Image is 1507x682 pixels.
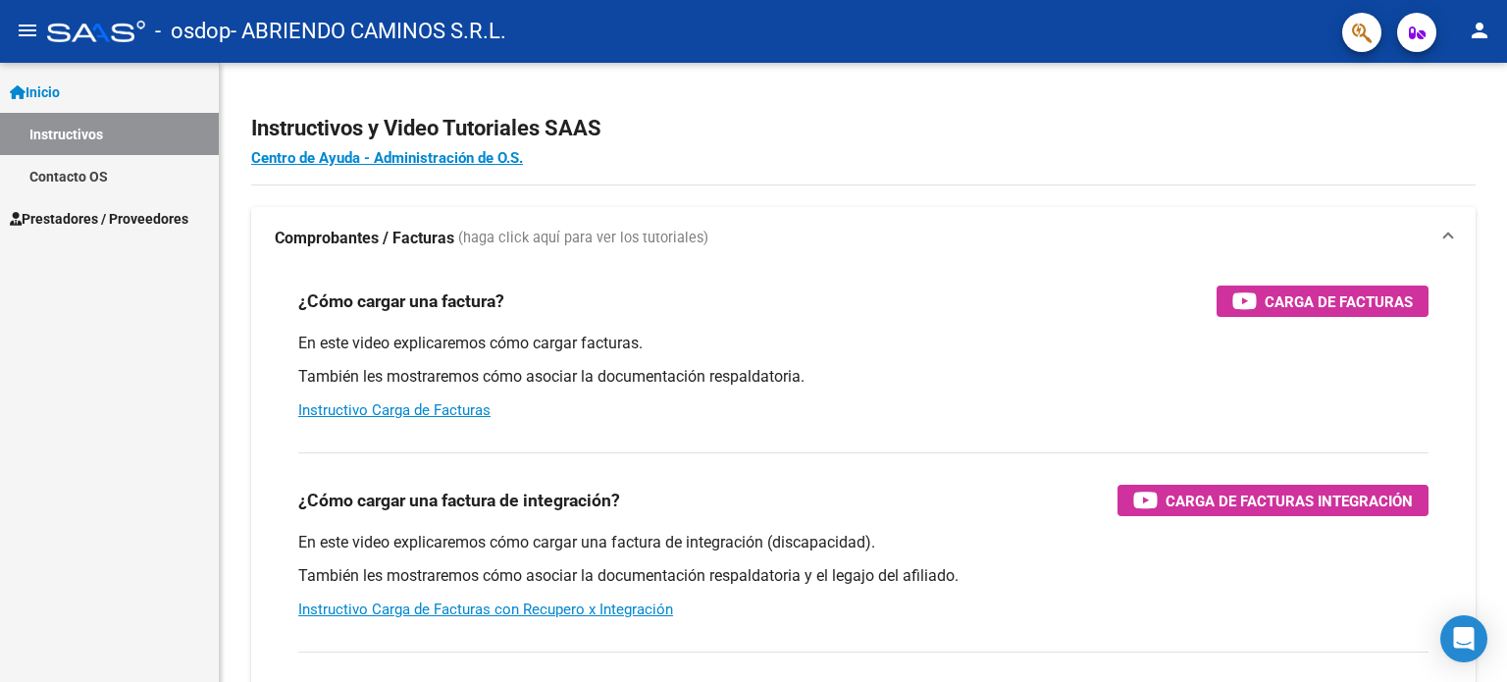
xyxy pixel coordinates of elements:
span: - osdop [155,10,231,53]
a: Instructivo Carga de Facturas con Recupero x Integración [298,601,673,618]
a: Centro de Ayuda - Administración de O.S. [251,149,523,167]
p: También les mostraremos cómo asociar la documentación respaldatoria. [298,366,1429,388]
h3: ¿Cómo cargar una factura? [298,288,504,315]
h3: ¿Cómo cargar una factura de integración? [298,487,620,514]
mat-icon: menu [16,19,39,42]
mat-icon: person [1468,19,1491,42]
div: Open Intercom Messenger [1440,615,1487,662]
span: - ABRIENDO CAMINOS S.R.L. [231,10,506,53]
span: Prestadores / Proveedores [10,208,188,230]
span: Carga de Facturas Integración [1166,489,1413,513]
span: Inicio [10,81,60,103]
h2: Instructivos y Video Tutoriales SAAS [251,110,1476,147]
a: Instructivo Carga de Facturas [298,401,491,419]
button: Carga de Facturas Integración [1117,485,1429,516]
span: Carga de Facturas [1265,289,1413,314]
mat-expansion-panel-header: Comprobantes / Facturas (haga click aquí para ver los tutoriales) [251,207,1476,270]
p: En este video explicaremos cómo cargar una factura de integración (discapacidad). [298,532,1429,553]
p: También les mostraremos cómo asociar la documentación respaldatoria y el legajo del afiliado. [298,565,1429,587]
button: Carga de Facturas [1217,286,1429,317]
p: En este video explicaremos cómo cargar facturas. [298,333,1429,354]
span: (haga click aquí para ver los tutoriales) [458,228,708,249]
strong: Comprobantes / Facturas [275,228,454,249]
